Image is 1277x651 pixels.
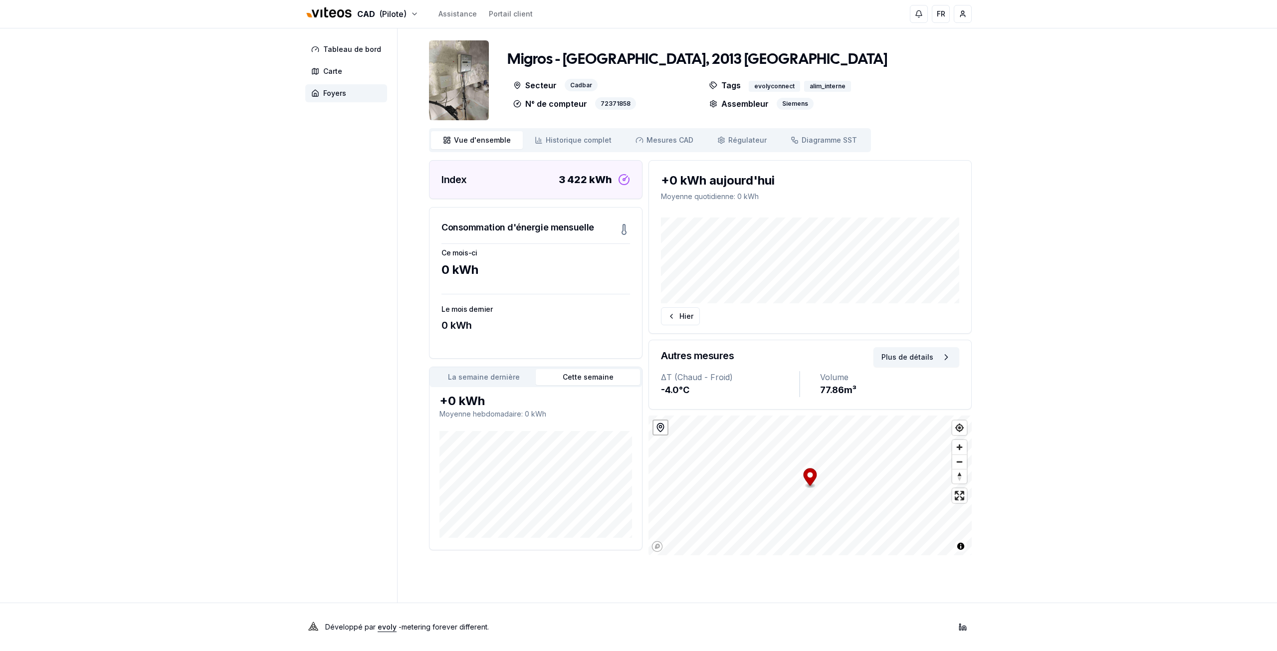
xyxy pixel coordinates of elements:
button: Plus de détails [873,347,959,367]
button: CAD(Pilote) [305,3,419,25]
a: Mapbox homepage [651,541,663,552]
button: FR [932,5,950,23]
a: Diagramme SST [779,131,869,149]
h3: Le mois dernier [441,304,630,314]
div: ΔT (Chaud - Froid) [661,371,799,383]
div: 3 422 kWh [559,173,612,187]
div: 72371858 [595,97,636,110]
button: Find my location [952,421,967,435]
button: Enter fullscreen [952,488,967,503]
div: +0 kWh [439,393,632,409]
a: Assistance [438,9,477,19]
img: Evoly Logo [305,619,321,635]
a: Régulateur [705,131,779,149]
span: Historique complet [546,135,612,145]
span: CAD [357,8,375,20]
a: Historique complet [523,131,624,149]
a: Carte [305,62,391,80]
p: N° de compteur [513,97,587,110]
h3: Index [441,173,467,187]
a: Vue d'ensemble [431,131,523,149]
span: Zoom out [952,455,967,469]
div: Siemens [777,98,814,110]
p: Moyenne hebdomadaire : 0 kWh [439,409,632,419]
button: Cette semaine [536,369,640,385]
span: (Pilote) [379,8,407,20]
p: Développé par - metering forever different . [325,620,489,634]
button: Hier [661,307,700,325]
div: alim_interne [804,81,851,92]
button: La semaine dernière [431,369,536,385]
div: Map marker [804,468,817,489]
button: Zoom in [952,440,967,454]
button: Toggle attribution [955,540,967,552]
span: Diagramme SST [802,135,857,145]
div: Cadbar [565,79,598,91]
span: Vue d'ensemble [454,135,511,145]
img: Viteos - CAD Logo [305,1,353,25]
p: Secteur [513,79,557,91]
button: Zoom out [952,454,967,469]
p: Tags [709,79,741,92]
h3: Autres mesures [661,349,734,363]
div: 0 kWh [441,262,630,278]
span: Régulateur [728,135,767,145]
button: Reset bearing to north [952,469,967,483]
div: 0 kWh [441,318,630,332]
div: Volume [820,371,959,383]
canvas: Map [648,416,972,555]
a: Mesures CAD [624,131,705,149]
div: evolyconnect [749,81,800,92]
h1: Migros - [GEOGRAPHIC_DATA], 2013 [GEOGRAPHIC_DATA] [507,51,887,69]
a: Tableau de bord [305,40,391,58]
span: Foyers [323,88,346,98]
a: Foyers [305,84,391,102]
span: Tableau de bord [323,44,381,54]
p: Assembleur [709,98,769,110]
a: Portail client [489,9,533,19]
div: 77.86 m³ [820,383,959,397]
div: -4.0 °C [661,383,799,397]
img: unit Image [429,40,489,120]
span: Mesures CAD [646,135,693,145]
h3: Ce mois-ci [441,248,630,258]
span: FR [937,9,945,19]
div: +0 kWh aujourd'hui [661,173,959,189]
span: Carte [323,66,342,76]
h3: Consommation d'énergie mensuelle [441,220,594,234]
a: evoly [378,623,397,631]
p: Moyenne quotidienne : 0 kWh [661,192,959,202]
